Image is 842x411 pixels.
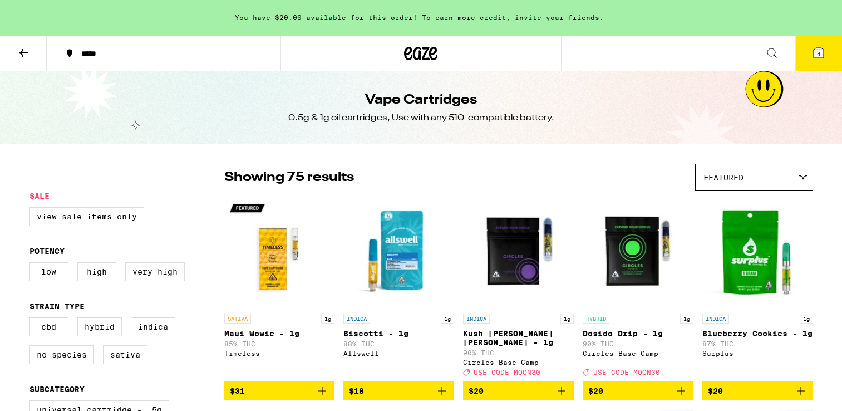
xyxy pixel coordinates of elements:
[583,329,693,338] p: Dosido Drip - 1g
[463,381,574,400] button: Add to bag
[474,369,540,376] span: USE CODE MOON30
[708,386,723,395] span: $20
[343,340,454,348] p: 88% THC
[343,329,454,338] p: Biscotti - 1g
[77,262,116,281] label: High
[583,350,693,357] div: Circles Base Camp
[702,314,729,324] p: INDICA
[343,381,454,400] button: Add to bag
[365,91,477,110] h1: Vape Cartridges
[469,386,484,395] span: $20
[583,197,693,308] img: Circles Base Camp - Dosido Drip - 1g
[702,340,813,348] p: 87% THC
[29,247,65,256] legend: Potency
[560,314,574,324] p: 1g
[131,317,175,336] label: Indica
[463,197,574,381] a: Open page for Kush Berry Bliss - 1g from Circles Base Camp
[511,14,608,21] span: invite your friends.
[224,197,335,381] a: Open page for Maui Wowie - 1g from Timeless
[702,381,813,400] button: Add to bag
[441,314,454,324] p: 1g
[702,197,813,381] a: Open page for Blueberry Cookies - 1g from Surplus
[463,349,574,356] p: 90% THC
[463,197,574,308] img: Circles Base Camp - Kush Berry Bliss - 1g
[343,197,454,381] a: Open page for Biscotti - 1g from Allswell
[343,197,454,308] img: Allswell - Biscotti - 1g
[29,317,68,336] label: CBD
[702,197,813,308] img: Surplus - Blueberry Cookies - 1g
[29,345,94,364] label: No Species
[583,197,693,381] a: Open page for Dosido Drip - 1g from Circles Base Camp
[230,386,245,395] span: $31
[224,381,335,400] button: Add to bag
[588,386,603,395] span: $20
[817,51,820,57] span: 4
[703,173,743,182] span: Featured
[583,314,609,324] p: HYBRID
[583,381,693,400] button: Add to bag
[702,329,813,338] p: Blueberry Cookies - 1g
[583,340,693,348] p: 90% THC
[800,314,813,324] p: 1g
[702,350,813,357] div: Surplus
[224,350,335,357] div: Timeless
[29,262,68,281] label: Low
[795,36,842,71] button: 4
[77,317,122,336] label: Hybrid
[288,112,554,124] div: 0.5g & 1g oil cartridges, Use with any 510-compatible battery.
[343,350,454,357] div: Allswell
[125,262,185,281] label: Very High
[29,207,144,226] label: View Sale Items Only
[680,314,693,324] p: 1g
[343,314,370,324] p: INDICA
[29,192,50,200] legend: Sale
[593,369,660,376] span: USE CODE MOON30
[224,314,251,324] p: SATIVA
[29,385,85,394] legend: Subcategory
[463,329,574,347] p: Kush [PERSON_NAME] [PERSON_NAME] - 1g
[224,329,335,338] p: Maui Wowie - 1g
[224,168,354,187] p: Showing 75 results
[463,314,490,324] p: INDICA
[224,340,335,348] p: 85% THC
[235,14,511,21] span: You have $20.00 available for this order! To earn more credit,
[349,386,364,395] span: $18
[463,359,574,366] div: Circles Base Camp
[224,197,335,308] img: Timeless - Maui Wowie - 1g
[103,345,147,364] label: Sativa
[321,314,334,324] p: 1g
[29,302,85,311] legend: Strain Type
